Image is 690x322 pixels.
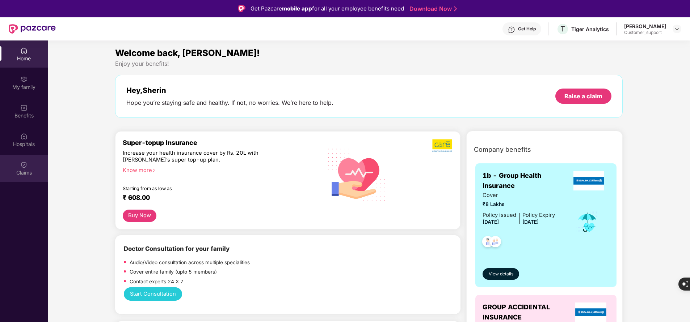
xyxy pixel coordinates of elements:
[483,268,519,280] button: View details
[454,5,457,13] img: Stroke
[20,161,28,168] img: svg+xml;base64,PHN2ZyBpZD0iQ2xhaW0iIHhtbG5zPSJodHRwOi8vd3d3LnczLm9yZy8yMDAwL3N2ZyIgd2lkdGg9IjIwIi...
[115,48,260,58] span: Welcome back, [PERSON_NAME]!
[483,191,555,199] span: Cover
[674,26,680,32] img: svg+xml;base64,PHN2ZyBpZD0iRHJvcGRvd24tMzJ4MzIiIHhtbG5zPSJodHRwOi8vd3d3LnczLm9yZy8yMDAwL3N2ZyIgd2...
[624,23,666,30] div: [PERSON_NAME]
[130,268,217,276] p: Cover entire family (upto 5 members)
[126,86,333,95] div: Hey, Sherin
[115,60,622,68] div: Enjoy your benefits!
[123,186,285,191] div: Starting from as low as
[575,302,606,322] img: insurerLogo
[123,194,308,202] div: ₹ 608.00
[124,245,230,252] b: Doctor Consultation for your family
[20,47,28,54] img: svg+xml;base64,PHN2ZyBpZD0iSG9tZSIgeG1sbnM9Imh0dHA6Ly93d3cudzMub3JnLzIwMDAvc3ZnIiB3aWR0aD0iMjAiIG...
[483,171,568,191] span: 1b - Group Health Insurance
[397,244,441,253] img: ekin.png
[123,167,311,172] div: Know more
[432,139,453,153] img: b5dec4f62d2307b9de63beb79f102df3.png
[522,211,555,219] div: Policy Expiry
[483,219,499,225] span: [DATE]
[130,278,184,286] p: Contact experts 24 X 7
[282,5,312,12] strong: mobile app
[315,258,366,268] img: hcp.png
[483,211,516,219] div: Policy issued
[238,5,245,12] img: Logo
[624,30,666,35] div: Customer_support
[573,171,605,190] img: insurerLogo
[522,219,539,225] span: [DATE]
[322,139,391,209] img: svg+xml;base64,PHN2ZyB4bWxucz0iaHR0cDovL3d3dy53My5vcmcvMjAwMC9zdmciIHhtbG5zOnhsaW5rPSJodHRwOi8vd3...
[560,25,565,33] span: T
[20,76,28,83] img: svg+xml;base64,PHN2ZyB3aWR0aD0iMjAiIGhlaWdodD0iMjAiIHZpZXdCb3g9IjAgMCAyMCAyMCIgZmlsbD0ibm9uZSIgeG...
[123,139,315,146] div: Super-topup Insurance
[489,271,513,278] span: View details
[20,104,28,111] img: svg+xml;base64,PHN2ZyBpZD0iQmVuZWZpdHMiIHhtbG5zPSJodHRwOi8vd3d3LnczLm9yZy8yMDAwL3N2ZyIgd2lkdGg9Ij...
[20,133,28,140] img: svg+xml;base64,PHN2ZyBpZD0iSG9zcGl0YWxzIiB4bWxucz0iaHR0cDovL3d3dy53My5vcmcvMjAwMC9zdmciIHdpZHRoPS...
[483,201,555,209] span: ₹8 Lakhs
[123,150,284,164] div: Increase your health insurance cover by Rs. 20L with [PERSON_NAME]’s super top-up plan.
[508,26,515,33] img: svg+xml;base64,PHN2ZyBpZD0iSGVscC0zMngzMiIgeG1sbnM9Imh0dHA6Ly93d3cudzMub3JnLzIwMDAvc3ZnIiB3aWR0aD...
[487,234,504,252] img: svg+xml;base64,PHN2ZyB4bWxucz0iaHR0cDovL3d3dy53My5vcmcvMjAwMC9zdmciIHdpZHRoPSI0OC45NDMiIGhlaWdodD...
[571,26,609,33] div: Tiger Analytics
[479,234,497,252] img: svg+xml;base64,PHN2ZyB4bWxucz0iaHR0cDovL3d3dy53My5vcmcvMjAwMC9zdmciIHdpZHRoPSI0OC45NDMiIGhlaWdodD...
[130,259,250,267] p: Audio/Video consultation across multiple specialities
[474,145,531,155] span: Company benefits
[124,287,182,300] button: Start Consultation
[518,26,536,32] div: Get Help
[9,24,56,34] img: New Pazcare Logo
[251,4,404,13] div: Get Pazcare for all your employee benefits need
[564,92,602,100] div: Raise a claim
[123,210,156,222] button: Buy Now
[409,5,455,13] a: Download Now
[152,168,156,172] span: right
[576,210,599,234] img: icon
[126,99,333,107] div: Hope you’re staying safe and healthy. If not, no worries. We’re here to help.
